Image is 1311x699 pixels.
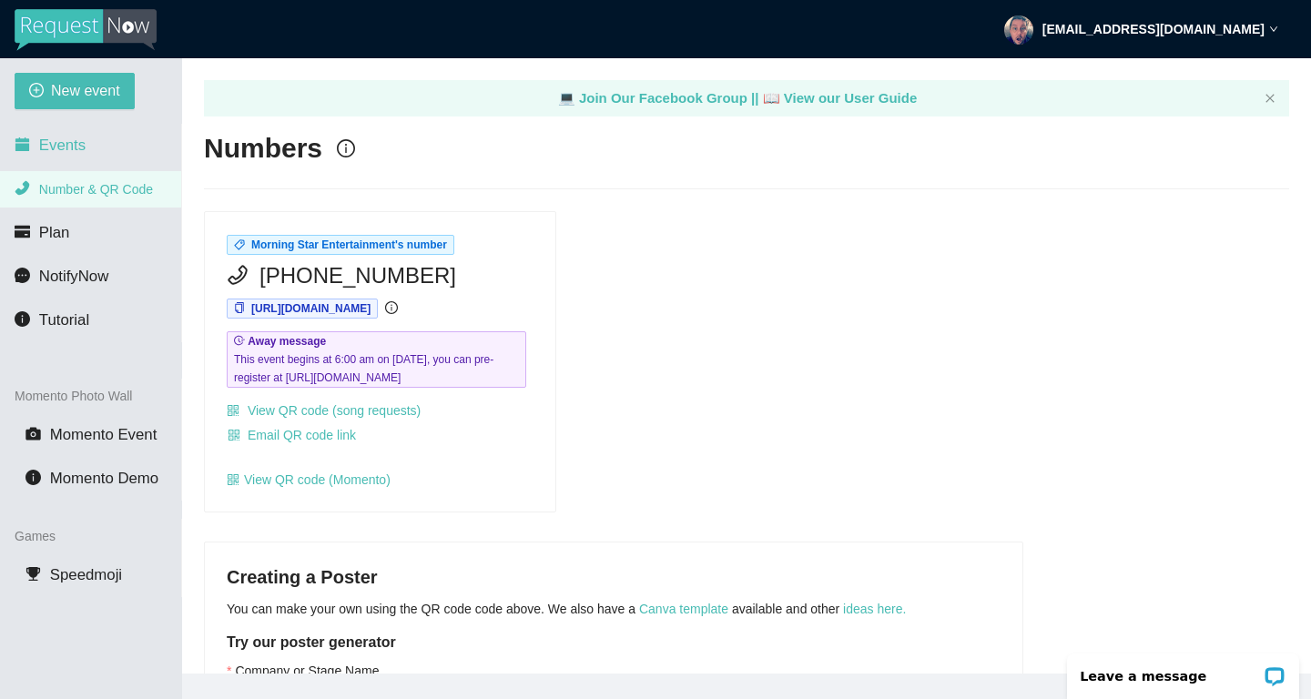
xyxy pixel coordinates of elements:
span: This event begins at 6:00 am on [DATE], you can pre-register at [URL][DOMAIN_NAME] [234,350,519,387]
a: ideas here. [843,602,906,616]
span: field-time [234,335,245,346]
h2: Numbers [204,130,322,167]
a: laptop View our User Guide [763,90,918,106]
span: down [1269,25,1278,34]
span: laptop [763,90,780,106]
span: Number & QR Code [39,182,153,197]
label: Company or Stage Name [227,661,379,681]
span: Plan [39,224,70,241]
span: Momento Demo [50,470,158,487]
img: RequestNow [15,9,157,51]
span: info-circle [337,139,355,157]
span: [URL][DOMAIN_NAME] [251,302,371,315]
button: close [1265,93,1275,105]
span: close [1265,93,1275,104]
b: Away message [248,335,326,348]
span: calendar [15,137,30,152]
span: info-circle [385,301,398,314]
span: Morning Star Entertainment's number [251,238,447,251]
span: New event [51,79,120,102]
span: credit-card [15,224,30,239]
strong: [EMAIL_ADDRESS][DOMAIN_NAME] [1042,22,1265,36]
span: Momento Event [50,426,158,443]
span: message [15,268,30,283]
a: qrcode View QR code (song requests) [227,403,421,418]
span: qrcode [228,429,240,443]
span: tag [234,239,245,250]
button: plus-circleNew event [15,73,135,109]
span: qrcode [227,473,239,486]
a: Canva template [639,602,728,616]
span: trophy [25,566,41,582]
h5: Try our poster generator [227,632,1001,653]
span: Speedmoji [50,566,122,583]
iframe: LiveChat chat widget [1055,642,1311,699]
img: a332a32cb14e38eb31be48e7c9f4ce3c [1004,15,1033,45]
span: [PHONE_NUMBER] [259,258,456,293]
span: copy [234,302,245,313]
p: You can make your own using the QR code code above. We also have a available and other [227,599,1001,619]
button: qrcodeEmail QR code link [227,420,357,450]
span: phone [227,264,249,286]
a: qrcodeView QR code (Momento) [227,472,391,487]
span: Email QR code link [248,425,356,445]
span: camera [25,426,41,441]
span: laptop [558,90,575,106]
span: phone [15,180,30,196]
span: Tutorial [39,311,89,329]
span: Events [39,137,86,154]
h4: Creating a Poster [227,564,1001,590]
span: qrcode [227,404,239,417]
a: laptop Join Our Facebook Group || [558,90,763,106]
span: NotifyNow [39,268,108,285]
span: info-circle [15,311,30,327]
span: plus-circle [29,83,44,100]
span: info-circle [25,470,41,485]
